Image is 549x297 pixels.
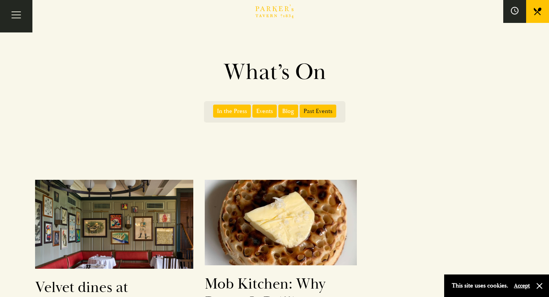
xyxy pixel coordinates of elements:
[300,105,336,118] span: Past Events
[57,58,492,86] h1: What’s On
[213,105,251,118] span: In the Press
[536,282,543,290] button: Close and accept
[452,280,508,291] p: This site uses cookies.
[252,105,277,118] span: Events
[514,282,530,289] button: Accept
[278,105,298,118] span: Blog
